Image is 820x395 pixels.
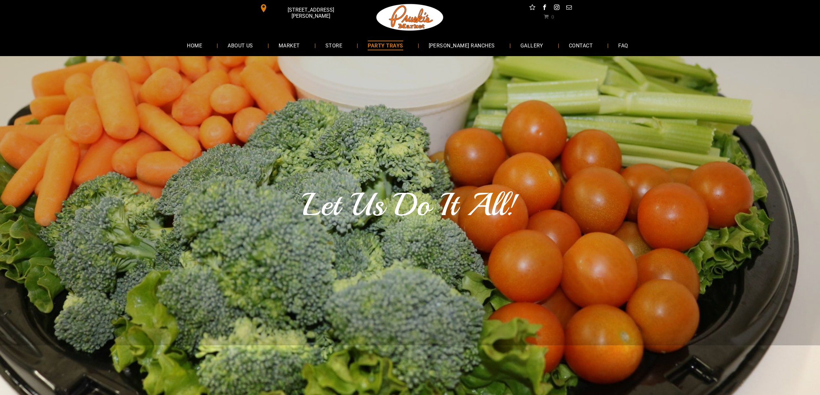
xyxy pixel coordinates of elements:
[528,3,537,13] a: Social network
[419,37,505,54] a: [PERSON_NAME] RANCHES
[551,14,554,19] span: 0
[553,3,561,13] a: instagram
[218,37,263,54] a: ABOUT US
[316,37,352,54] a: STORE
[302,185,518,225] font: Let Us Do It All!
[565,3,573,13] a: email
[358,37,413,54] a: PARTY TRAYS
[511,37,553,54] a: GALLERY
[269,37,310,54] a: MARKET
[177,37,212,54] a: HOME
[609,37,638,54] a: FAQ
[255,3,354,13] a: [STREET_ADDRESS][PERSON_NAME]
[269,4,353,22] span: [STREET_ADDRESS][PERSON_NAME]
[559,37,602,54] a: CONTACT
[540,3,549,13] a: facebook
